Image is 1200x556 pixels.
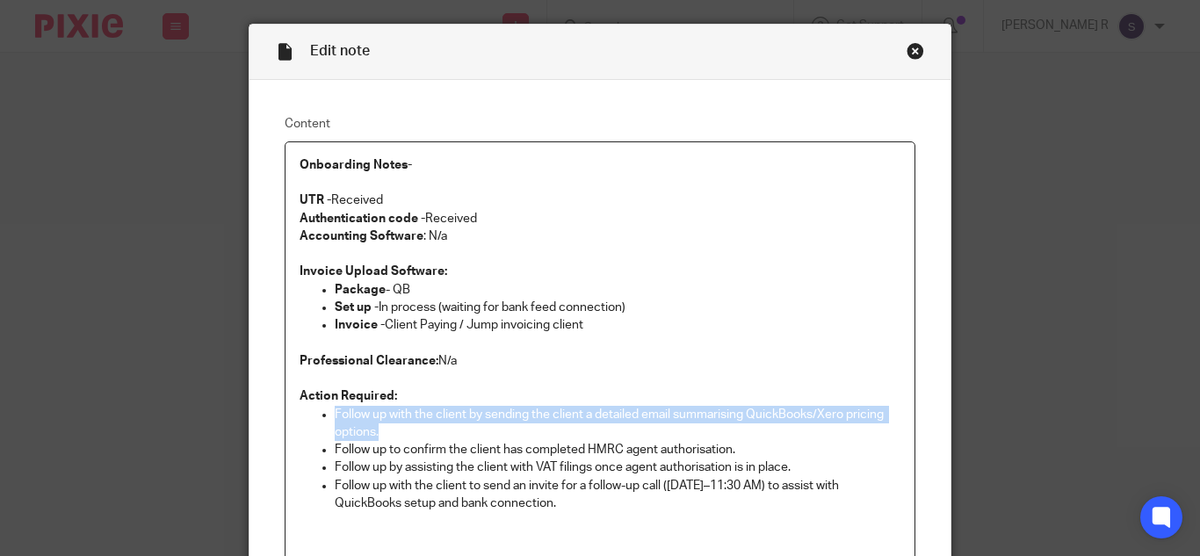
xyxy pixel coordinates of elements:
p: Follow up with the client by sending the client a detailed email summarising QuickBooks/Xero pric... [335,406,900,442]
p: Received [300,210,900,227]
strong: Accounting Software [300,230,423,242]
div: Close this dialog window [907,42,924,60]
strong: Invoice Upload Software: [300,265,447,278]
p: : N/a [300,227,900,245]
p: Follow up to confirm the client has completed HMRC agent authorisation. [335,441,900,459]
p: Follow up with the client to send an invite for a follow-up call ([DATE]–11:30 AM) to assist with... [335,477,900,513]
span: Edit note [310,44,370,58]
strong: Package [335,284,386,296]
strong: Professional Clearance: [300,355,438,367]
strong: Invoice - [335,319,385,331]
label: Content [285,115,915,133]
p: In process (waiting for bank feed connection) [335,299,900,316]
p: Received [300,191,900,209]
strong: Onboarding Notes- [300,159,412,171]
p: Follow up by assisting the client with VAT filings once agent authorisation is in place. [335,459,900,476]
strong: Set up - [335,301,379,314]
strong: UTR - [300,194,331,206]
p: - QB [335,281,900,299]
strong: Action Required: [300,390,397,402]
strong: Authentication code - [300,213,425,225]
p: Client Paying / Jump invoicing client [335,316,900,334]
p: N/a [300,352,900,370]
